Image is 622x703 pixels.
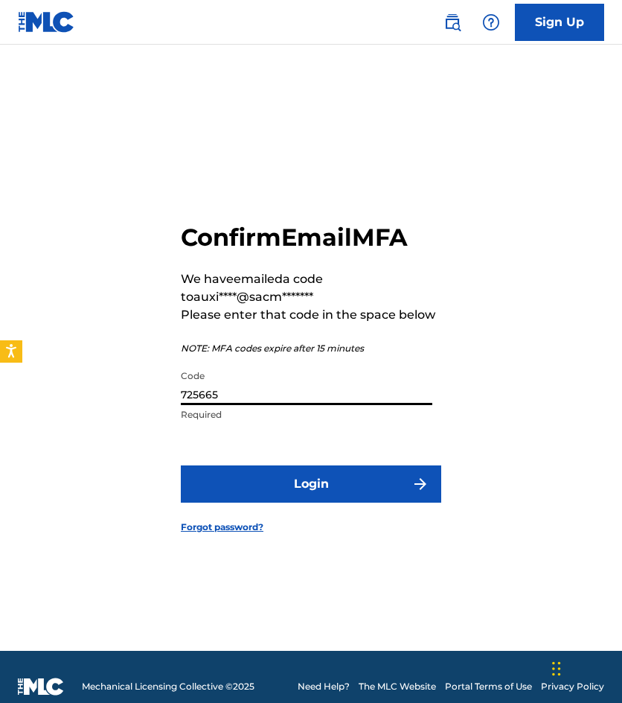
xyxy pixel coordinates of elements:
[18,678,64,696] img: logo
[18,11,75,33] img: MLC Logo
[181,408,432,422] p: Required
[181,521,263,534] a: Forgot password?
[552,646,561,691] div: Arrastrar
[411,475,429,493] img: f7272a7cc735f4ea7f67.svg
[82,680,254,693] span: Mechanical Licensing Collective © 2025
[359,680,436,693] a: The MLC Website
[515,4,604,41] a: Sign Up
[437,7,467,37] a: Public Search
[181,223,441,252] h2: Confirm Email MFA
[548,632,622,703] iframe: Chat Widget
[181,465,441,503] button: Login
[443,13,461,31] img: search
[548,632,622,703] div: Widget de chat
[476,7,506,37] div: Help
[541,680,604,693] a: Privacy Policy
[445,680,532,693] a: Portal Terms of Use
[181,306,441,324] p: Please enter that code in the space below
[181,342,441,355] p: NOTE: MFA codes expire after 15 minutes
[482,13,500,31] img: help
[298,680,350,693] a: Need Help?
